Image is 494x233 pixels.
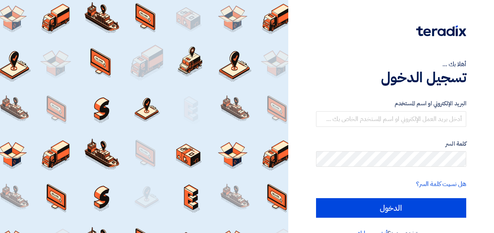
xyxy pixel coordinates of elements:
img: Teradix logo [416,25,466,36]
input: الدخول [316,198,466,218]
label: كلمة السر [316,139,466,148]
h1: تسجيل الدخول [316,69,466,86]
a: هل نسيت كلمة السر؟ [416,179,466,189]
input: أدخل بريد العمل الإلكتروني او اسم المستخدم الخاص بك ... [316,111,466,127]
div: أهلا بك ... [316,60,466,69]
label: البريد الإلكتروني او اسم المستخدم [316,99,466,108]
